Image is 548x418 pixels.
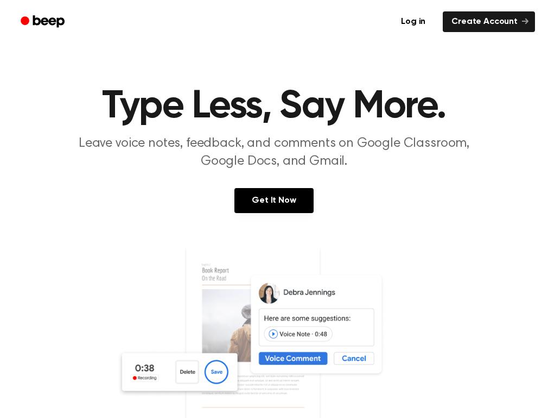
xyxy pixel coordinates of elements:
[234,188,313,213] a: Get It Now
[13,87,535,126] h1: Type Less, Say More.
[443,11,535,32] a: Create Account
[390,9,436,34] a: Log in
[13,11,74,33] a: Beep
[66,135,482,171] p: Leave voice notes, feedback, and comments on Google Classroom, Google Docs, and Gmail.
